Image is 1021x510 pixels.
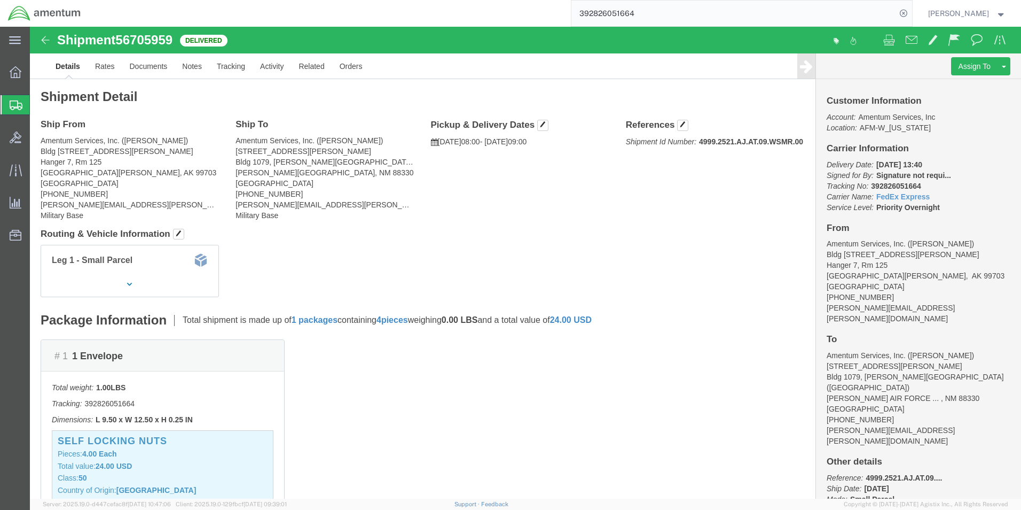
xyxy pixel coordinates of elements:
[244,501,287,507] span: [DATE] 09:39:01
[7,5,81,21] img: logo
[481,501,508,507] a: Feedback
[928,7,1007,20] button: [PERSON_NAME]
[128,501,171,507] span: [DATE] 10:47:06
[176,501,287,507] span: Client: 2025.19.0-129fbcf
[30,27,1021,499] iframe: FS Legacy Container
[571,1,896,26] input: Search for shipment number, reference number
[454,501,481,507] a: Support
[43,501,171,507] span: Server: 2025.19.0-d447cefac8f
[844,500,1008,509] span: Copyright © [DATE]-[DATE] Agistix Inc., All Rights Reserved
[928,7,989,19] span: Regina Escobar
